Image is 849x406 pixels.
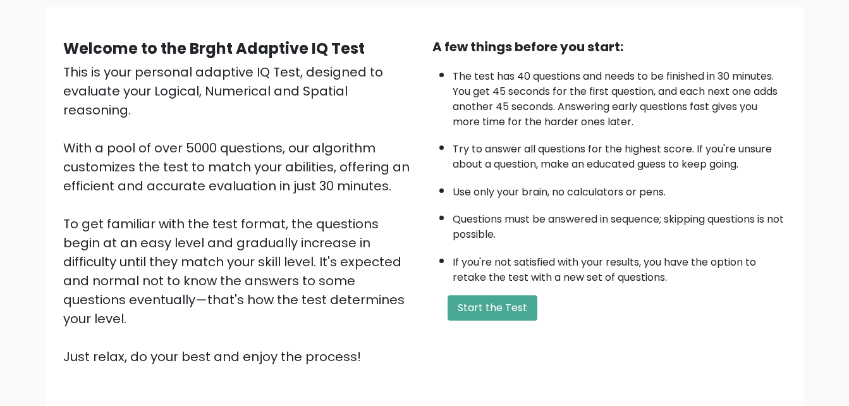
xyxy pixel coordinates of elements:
li: If you're not satisfied with your results, you have the option to retake the test with a new set ... [453,249,786,285]
div: This is your personal adaptive IQ Test, designed to evaluate your Logical, Numerical and Spatial ... [63,63,417,366]
button: Start the Test [448,295,537,321]
li: Use only your brain, no calculators or pens. [453,178,786,200]
li: The test has 40 questions and needs to be finished in 30 minutes. You get 45 seconds for the firs... [453,63,786,130]
div: A few things before you start: [432,37,786,56]
b: Welcome to the Brght Adaptive IQ Test [63,38,365,59]
li: Questions must be answered in sequence; skipping questions is not possible. [453,206,786,242]
li: Try to answer all questions for the highest score. If you're unsure about a question, make an edu... [453,135,786,172]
